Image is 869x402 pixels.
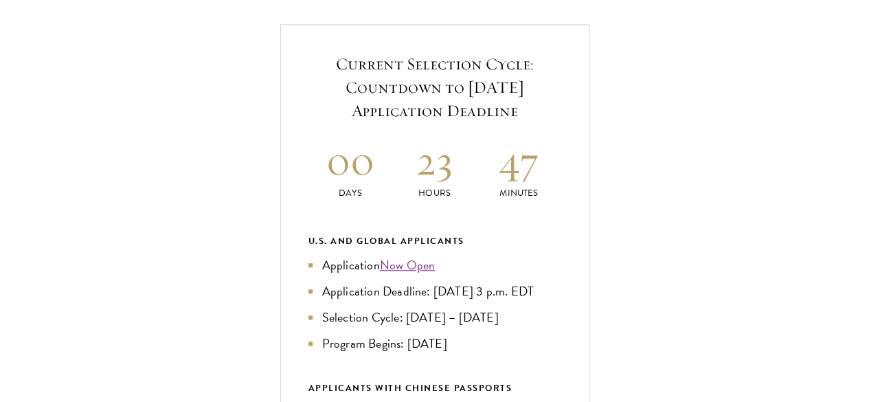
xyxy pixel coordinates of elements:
p: Hours [392,186,477,201]
div: U.S. and Global Applicants [308,234,561,249]
h2: 00 [308,135,393,186]
h2: 47 [477,135,561,186]
li: Selection Cycle: [DATE] – [DATE] [308,308,561,327]
li: Application [308,256,561,275]
div: APPLICANTS WITH CHINESE PASSPORTS [308,381,561,396]
p: Days [308,186,393,201]
li: Application Deadline: [DATE] 3 p.m. EDT [308,282,561,301]
p: Minutes [477,186,561,201]
a: Now Open [380,256,436,274]
h5: Current Selection Cycle: Countdown to [DATE] Application Deadline [308,52,561,122]
h2: 23 [392,135,477,186]
li: Program Begins: [DATE] [308,334,561,353]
